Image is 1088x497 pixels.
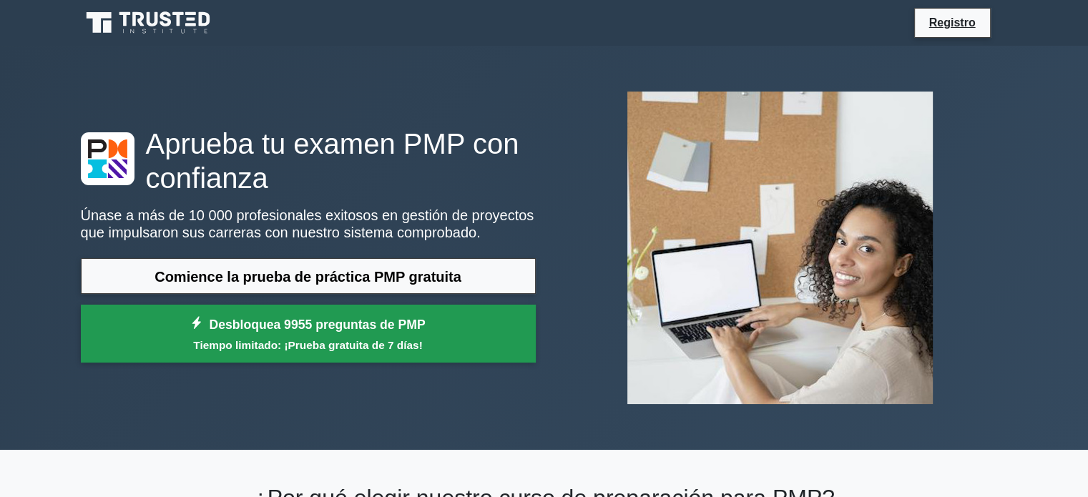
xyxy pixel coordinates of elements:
[921,14,984,31] a: Registro
[209,318,425,332] font: Desbloquea 9955 preguntas de PMP
[81,207,534,240] font: Únase a más de 10 000 profesionales exitosos en gestión de proyectos que impulsaron sus carreras ...
[193,339,422,351] font: Tiempo limitado: ¡Prueba gratuita de 7 días!
[155,269,461,285] font: Comience la prueba de práctica PMP gratuita
[929,16,976,29] font: Registro
[146,128,519,194] font: Aprueba tu examen PMP con confianza
[81,258,536,295] a: Comience la prueba de práctica PMP gratuita
[81,305,536,363] a: Desbloquea 9955 preguntas de PMPTiempo limitado: ¡Prueba gratuita de 7 días!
